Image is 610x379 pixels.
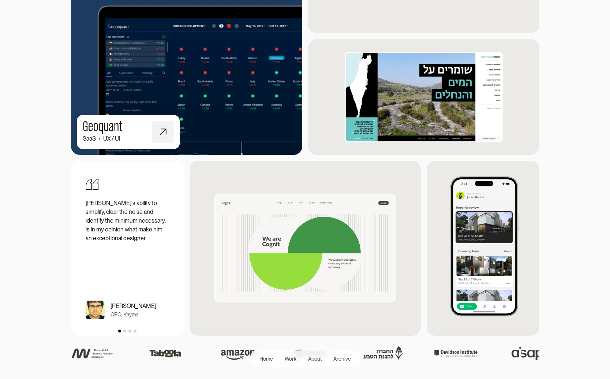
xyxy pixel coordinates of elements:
[360,345,407,362] img: SPNI logo
[71,161,184,336] div: carousel
[83,134,96,143] div: SaaS
[123,330,126,332] div: Show slide 2 of 4
[103,134,120,143] div: UX / UI
[505,339,552,368] img: aisap logo
[279,353,302,364] a: Work
[328,353,357,364] a: Archive
[86,199,169,243] p: [PERSON_NAME]'s ability to simplify, clear the noise and identify the minimum necessary, is in my...
[69,346,116,361] img: science museum logo
[118,330,121,332] div: Show slide 1 of 4
[111,311,138,319] p: CEO, Kayma
[83,121,123,134] h1: Geoquant
[333,355,351,363] div: Archive
[128,330,131,332] div: Show slide 3 of 4
[142,342,189,365] img: taboola logo
[287,345,334,362] img: space IL logo
[285,355,296,363] div: Work
[111,302,156,311] p: [PERSON_NAME]
[432,347,479,360] img: davidson institute logo
[214,342,261,365] img: Amazon logo
[302,353,328,364] a: About
[308,355,322,363] div: About
[86,301,105,320] img: Oran huberman
[254,353,279,364] a: Home
[308,39,539,155] img: spni homepage screenshot
[71,161,184,336] div: 1 of 4
[134,330,136,332] div: Show slide 4 of 4
[427,161,539,336] img: showdigs app screenshot
[259,355,273,363] div: Home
